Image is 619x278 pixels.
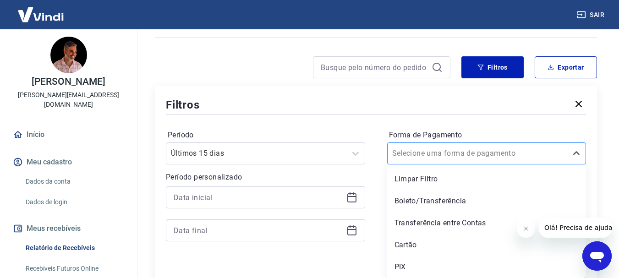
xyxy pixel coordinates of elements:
[11,152,126,172] button: Meu cadastro
[166,98,200,112] h5: Filtros
[387,170,586,188] div: Limpar Filtro
[174,223,343,237] input: Data final
[22,239,126,257] a: Relatório de Recebíveis
[11,0,71,28] img: Vindi
[387,214,586,232] div: Transferência entre Contas
[32,77,105,87] p: [PERSON_NAME]
[50,37,87,73] img: 744ce54e-032b-4667-b4f1-84be2512195f.jpeg
[582,241,612,271] iframe: Botão para abrir a janela de mensagens
[575,6,608,23] button: Sair
[7,90,130,109] p: [PERSON_NAME][EMAIL_ADDRESS][DOMAIN_NAME]
[22,259,126,278] a: Recebíveis Futuros Online
[517,219,535,238] iframe: Fechar mensagem
[539,218,612,238] iframe: Mensagem da empresa
[174,191,343,204] input: Data inicial
[387,258,586,276] div: PIX
[461,56,524,78] button: Filtros
[387,192,586,210] div: Boleto/Transferência
[321,60,428,74] input: Busque pelo número do pedido
[535,56,597,78] button: Exportar
[11,125,126,145] a: Início
[22,172,126,191] a: Dados da conta
[22,193,126,212] a: Dados de login
[11,218,126,239] button: Meus recebíveis
[166,172,365,183] p: Período personalizado
[389,130,585,141] label: Forma de Pagamento
[387,236,586,254] div: Cartão
[5,6,77,14] span: Olá! Precisa de ajuda?
[168,130,363,141] label: Período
